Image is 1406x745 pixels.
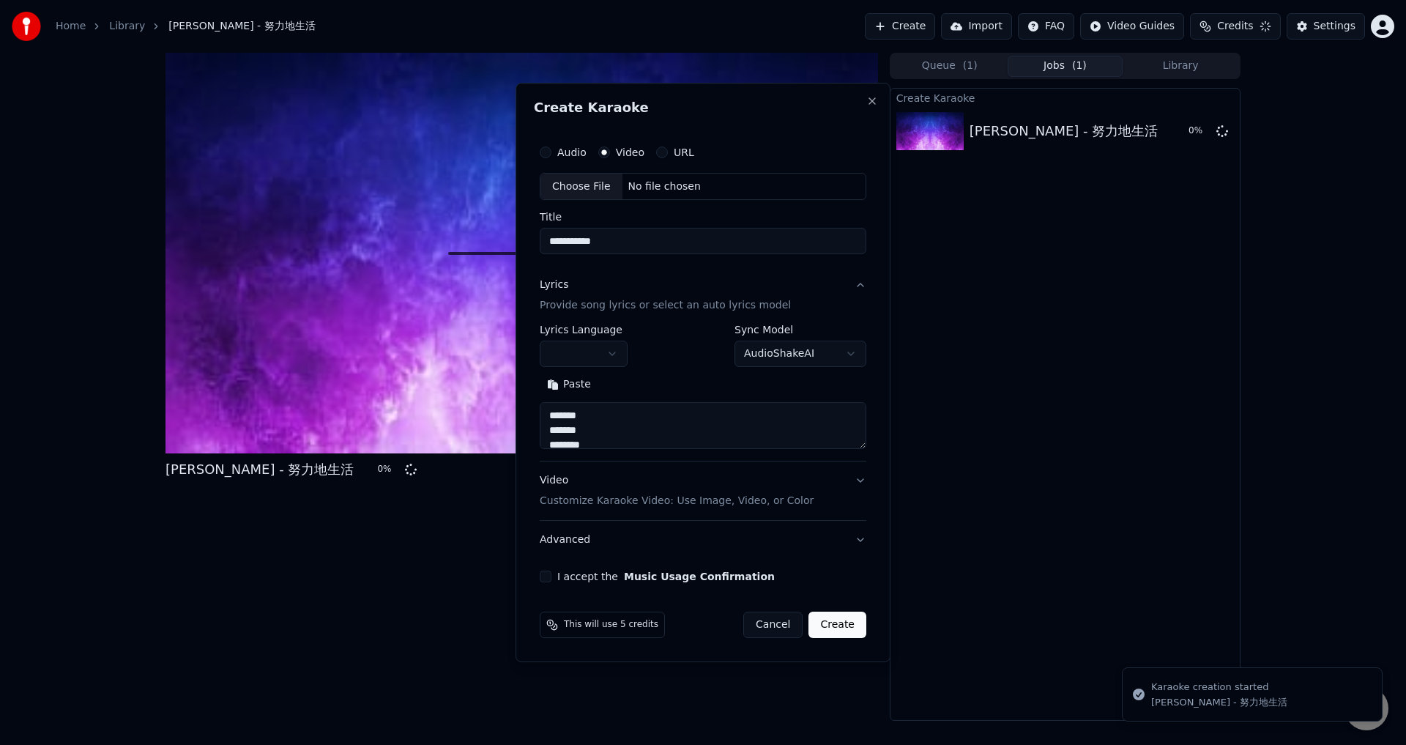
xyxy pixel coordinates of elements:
button: Paste [540,374,598,397]
label: URL [674,147,694,157]
label: Lyrics Language [540,325,628,336]
label: Sync Model [734,325,866,336]
button: VideoCustomize Karaoke Video: Use Image, Video, or Color [540,462,866,521]
button: Cancel [743,612,803,638]
button: Advanced [540,521,866,559]
div: Lyrics [540,278,568,293]
label: Title [540,212,866,223]
button: LyricsProvide song lyrics or select an auto lyrics model [540,267,866,325]
button: Create [808,612,866,638]
label: I accept the [557,571,775,582]
label: Audio [557,147,587,157]
button: I accept the [624,571,775,582]
span: This will use 5 credits [564,619,658,631]
div: No file chosen [622,179,707,194]
h2: Create Karaoke [534,101,872,114]
p: Customize Karaoke Video: Use Image, Video, or Color [540,494,814,508]
div: Choose File [540,174,622,200]
div: LyricsProvide song lyrics or select an auto lyrics model [540,325,866,462]
div: Video [540,474,814,509]
label: Video [616,147,644,157]
p: Provide song lyrics or select an auto lyrics model [540,299,791,314]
